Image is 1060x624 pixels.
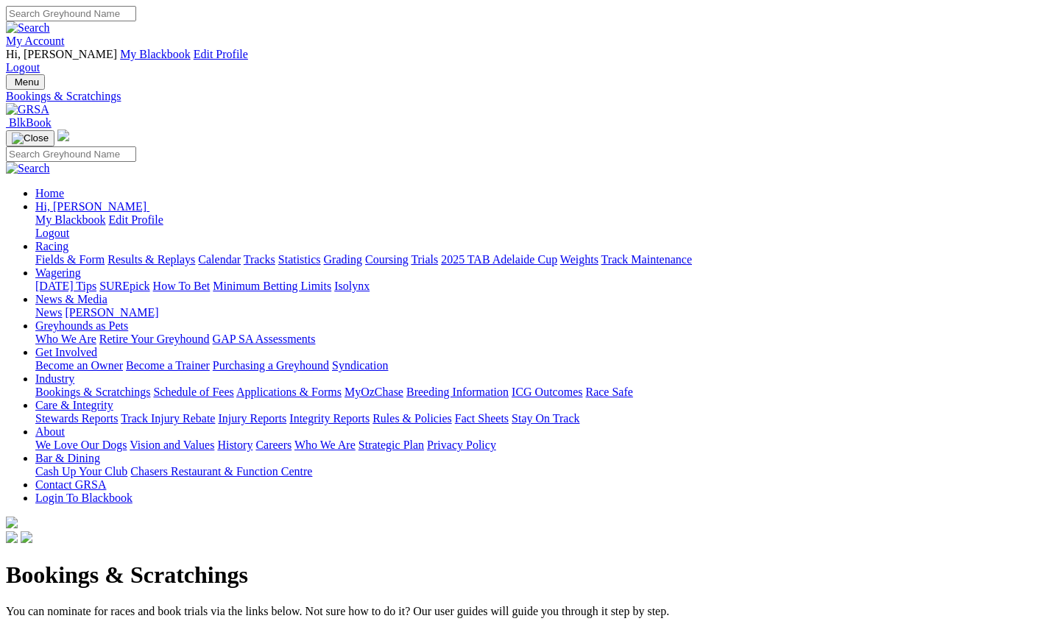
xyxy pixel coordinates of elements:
div: Get Involved [35,359,1054,372]
a: Statistics [278,253,321,266]
div: Greyhounds as Pets [35,333,1054,346]
a: Stay On Track [512,412,579,425]
a: About [35,425,65,438]
a: Greyhounds as Pets [35,319,128,332]
a: Tracks [244,253,275,266]
span: Hi, [PERSON_NAME] [6,48,117,60]
a: Fields & Form [35,253,105,266]
a: We Love Our Dogs [35,439,127,451]
a: My Blackbook [120,48,191,60]
a: Hi, [PERSON_NAME] [35,200,149,213]
a: Careers [255,439,291,451]
button: Toggle navigation [6,74,45,90]
p: You can nominate for races and book trials via the links below. Not sure how to do it? Our user g... [6,605,1054,618]
a: [PERSON_NAME] [65,306,158,319]
a: Bookings & Scratchings [35,386,150,398]
a: Get Involved [35,346,97,358]
a: My Account [6,35,65,47]
div: My Account [6,48,1054,74]
img: Search [6,162,50,175]
a: News [35,306,62,319]
a: Minimum Betting Limits [213,280,331,292]
a: Logout [6,61,40,74]
button: Toggle navigation [6,130,54,146]
a: Bar & Dining [35,452,100,464]
a: Coursing [365,253,409,266]
a: Login To Blackbook [35,492,132,504]
a: Bookings & Scratchings [6,90,1054,103]
a: Care & Integrity [35,399,113,411]
a: Wagering [35,266,81,279]
a: Retire Your Greyhound [99,333,210,345]
a: Edit Profile [109,213,163,226]
a: Industry [35,372,74,385]
a: Injury Reports [218,412,286,425]
a: Vision and Values [130,439,214,451]
span: Menu [15,77,39,88]
a: My Blackbook [35,213,106,226]
a: Trials [411,253,438,266]
a: GAP SA Assessments [213,333,316,345]
h1: Bookings & Scratchings [6,561,1054,589]
a: Cash Up Your Club [35,465,127,478]
img: Close [12,132,49,144]
a: How To Bet [153,280,211,292]
a: Racing [35,240,68,252]
div: Care & Integrity [35,412,1054,425]
a: Logout [35,227,69,239]
a: News & Media [35,293,107,305]
a: Edit Profile [194,48,248,60]
div: Wagering [35,280,1054,293]
a: MyOzChase [344,386,403,398]
div: Hi, [PERSON_NAME] [35,213,1054,240]
a: Integrity Reports [289,412,370,425]
a: Isolynx [334,280,370,292]
span: BlkBook [9,116,52,129]
a: SUREpick [99,280,149,292]
input: Search [6,146,136,162]
a: Become a Trainer [126,359,210,372]
img: twitter.svg [21,531,32,543]
a: Syndication [332,359,388,372]
div: Bar & Dining [35,465,1054,478]
a: [DATE] Tips [35,280,96,292]
a: Calendar [198,253,241,266]
input: Search [6,6,136,21]
a: Schedule of Fees [153,386,233,398]
a: Rules & Policies [372,412,452,425]
img: GRSA [6,103,49,116]
a: 2025 TAB Adelaide Cup [441,253,557,266]
img: logo-grsa-white.png [57,130,69,141]
a: Who We Are [35,333,96,345]
a: ICG Outcomes [512,386,582,398]
img: facebook.svg [6,531,18,543]
a: Weights [560,253,598,266]
a: Track Injury Rebate [121,412,215,425]
a: Results & Replays [107,253,195,266]
a: Fact Sheets [455,412,509,425]
a: Who We Are [294,439,356,451]
a: Purchasing a Greyhound [213,359,329,372]
a: Grading [324,253,362,266]
div: Industry [35,386,1054,399]
a: Chasers Restaurant & Function Centre [130,465,312,478]
a: Become an Owner [35,359,123,372]
img: Search [6,21,50,35]
div: News & Media [35,306,1054,319]
span: Hi, [PERSON_NAME] [35,200,146,213]
a: Contact GRSA [35,478,106,491]
a: Breeding Information [406,386,509,398]
a: BlkBook [6,116,52,129]
a: Home [35,187,64,199]
a: Strategic Plan [358,439,424,451]
a: Race Safe [585,386,632,398]
a: History [217,439,252,451]
a: Track Maintenance [601,253,692,266]
div: About [35,439,1054,452]
img: logo-grsa-white.png [6,517,18,528]
a: Applications & Forms [236,386,342,398]
div: Racing [35,253,1054,266]
a: Privacy Policy [427,439,496,451]
a: Stewards Reports [35,412,118,425]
